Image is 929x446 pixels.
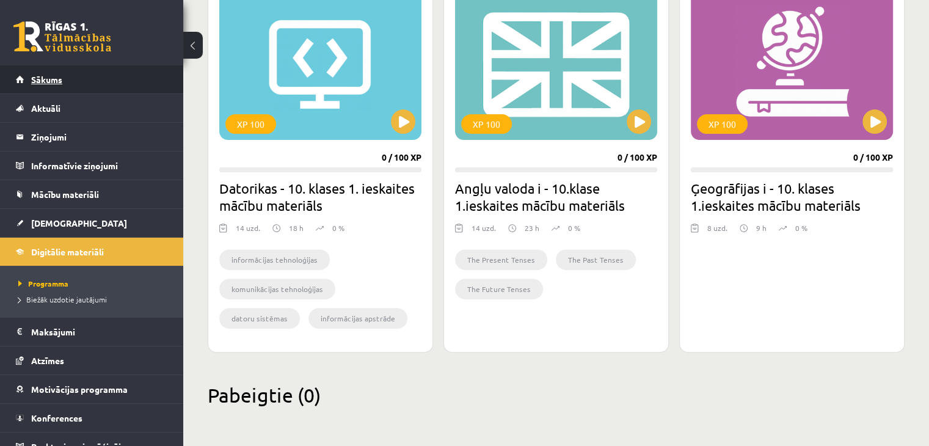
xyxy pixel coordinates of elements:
a: Programma [18,278,171,289]
div: XP 100 [225,114,276,134]
h2: Angļu valoda i - 10.klase 1.ieskaites mācību materiāls [455,180,657,214]
li: The Present Tenses [455,249,547,270]
a: Biežāk uzdotie jautājumi [18,294,171,305]
div: 8 uzd. [707,222,727,241]
a: Mācību materiāli [16,180,168,208]
a: Sākums [16,65,168,93]
h2: Ģeogrāfijas i - 10. klases 1.ieskaites mācību materiāls [691,180,893,214]
a: Motivācijas programma [16,375,168,403]
div: 14 uzd. [472,222,496,241]
li: komunikācijas tehnoloģijas [219,279,335,299]
span: Konferences [31,412,82,423]
a: Digitālie materiāli [16,238,168,266]
span: [DEMOGRAPHIC_DATA] [31,218,127,228]
h2: Datorikas - 10. klases 1. ieskaites mācību materiāls [219,180,421,214]
legend: Informatīvie ziņojumi [31,152,168,180]
legend: Maksājumi [31,318,168,346]
div: 14 uzd. [236,222,260,241]
p: 0 % [568,222,580,233]
span: Atzīmes [31,355,64,366]
a: Rīgas 1. Tālmācības vidusskola [13,21,111,52]
span: Aktuāli [31,103,60,114]
p: 18 h [289,222,304,233]
a: Maksājumi [16,318,168,346]
span: Sākums [31,74,62,85]
legend: Ziņojumi [31,123,168,151]
p: 0 % [332,222,344,233]
a: Informatīvie ziņojumi [16,152,168,180]
a: Aktuāli [16,94,168,122]
span: Digitālie materiāli [31,246,104,257]
a: Atzīmes [16,346,168,375]
span: Biežāk uzdotie jautājumi [18,294,107,304]
span: Mācību materiāli [31,189,99,200]
a: Konferences [16,404,168,432]
li: datoru sistēmas [219,308,300,329]
a: Ziņojumi [16,123,168,151]
div: XP 100 [461,114,512,134]
p: 0 % [795,222,807,233]
a: [DEMOGRAPHIC_DATA] [16,209,168,237]
h2: Pabeigtie (0) [208,383,905,407]
li: informācijas apstrāde [308,308,407,329]
li: The Future Tenses [455,279,543,299]
div: XP 100 [697,114,748,134]
li: The Past Tenses [556,249,636,270]
p: 23 h [525,222,539,233]
span: Programma [18,279,68,288]
li: informācijas tehnoloģijas [219,249,330,270]
p: 9 h [756,222,767,233]
span: Motivācijas programma [31,384,128,395]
